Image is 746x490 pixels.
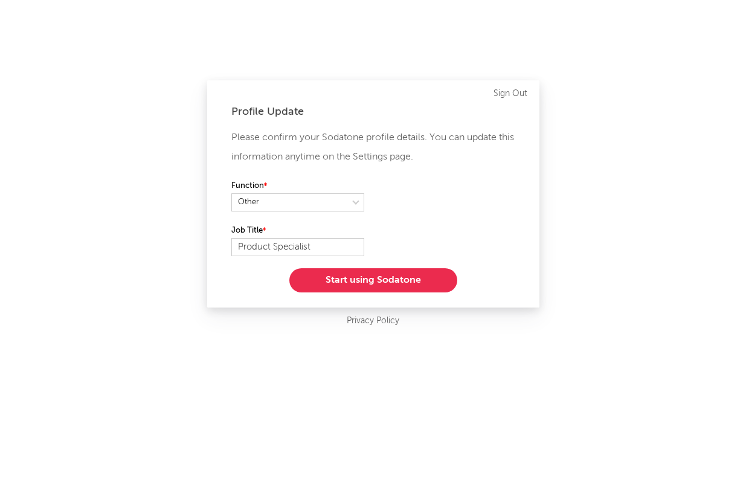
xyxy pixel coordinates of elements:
label: Job Title [231,224,364,238]
div: Profile Update [231,105,515,119]
label: Function [231,179,364,193]
p: Please confirm your Sodatone profile details. You can update this information anytime on the Sett... [231,128,515,167]
a: Sign Out [494,86,527,101]
a: Privacy Policy [347,314,399,329]
button: Start using Sodatone [289,268,457,292]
